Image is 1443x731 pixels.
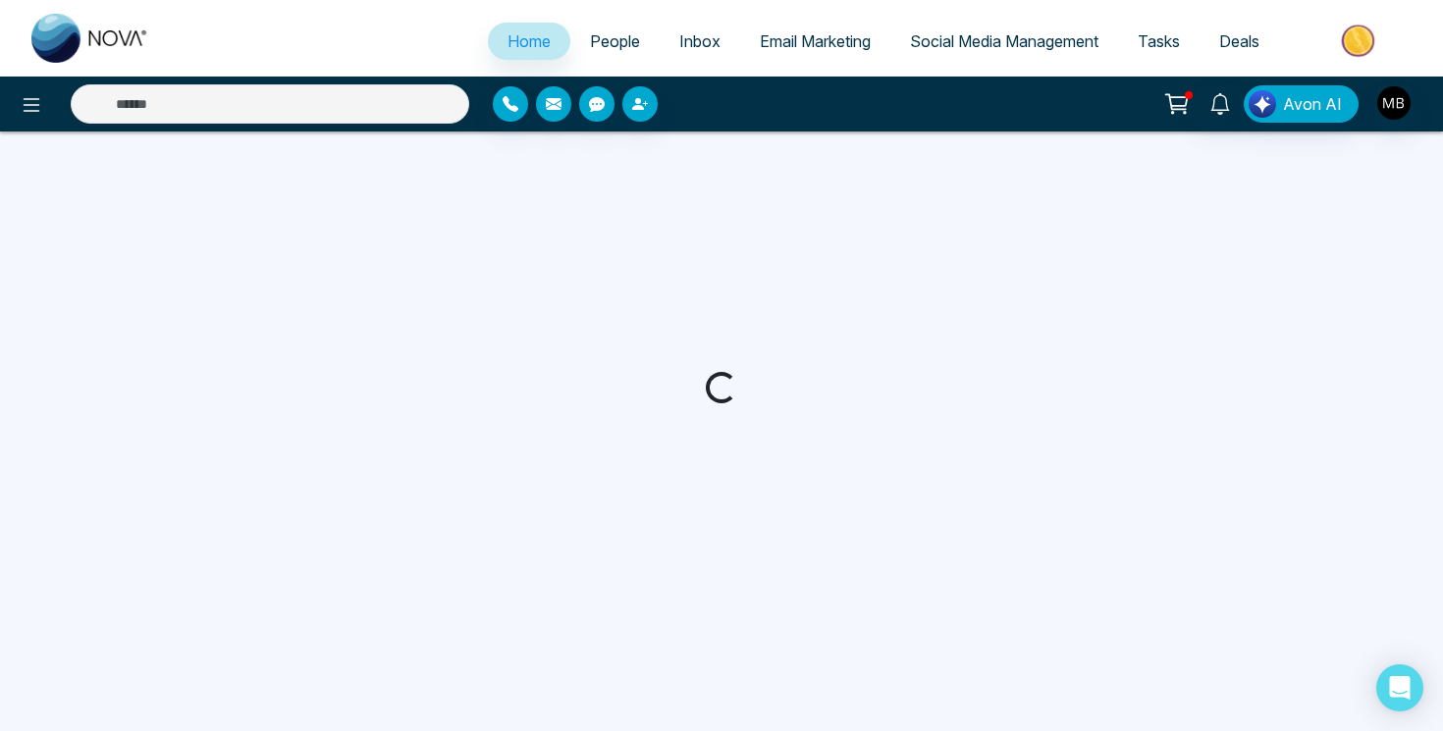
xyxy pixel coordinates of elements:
a: Email Marketing [740,23,890,60]
img: User Avatar [1377,86,1411,120]
span: Email Marketing [760,31,871,51]
span: Social Media Management [910,31,1098,51]
div: Open Intercom Messenger [1376,664,1423,711]
span: Tasks [1138,31,1180,51]
img: Lead Flow [1249,90,1276,118]
a: People [570,23,660,60]
span: Inbox [679,31,721,51]
a: Social Media Management [890,23,1118,60]
img: Nova CRM Logo [31,14,149,63]
button: Avon AI [1244,85,1359,123]
span: Home [508,31,551,51]
span: Deals [1219,31,1259,51]
a: Inbox [660,23,740,60]
span: People [590,31,640,51]
a: Deals [1200,23,1279,60]
span: Avon AI [1283,92,1342,116]
img: Market-place.gif [1289,19,1431,63]
a: Tasks [1118,23,1200,60]
a: Home [488,23,570,60]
